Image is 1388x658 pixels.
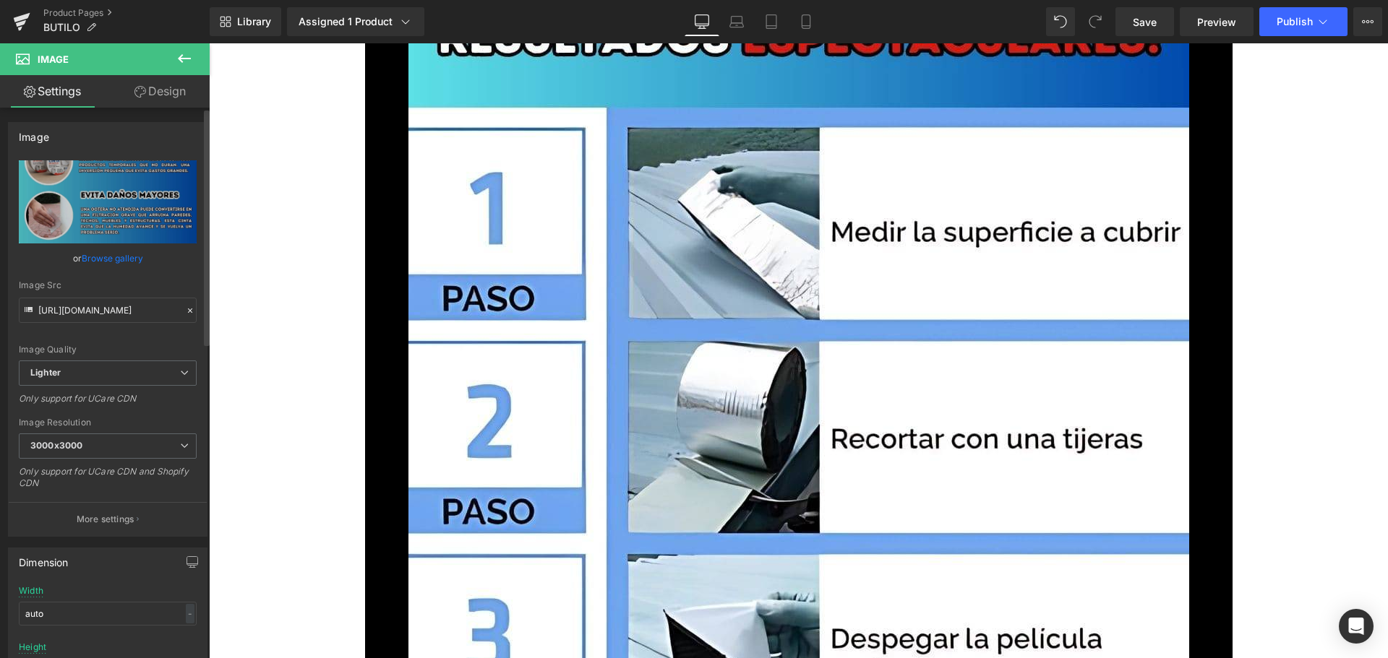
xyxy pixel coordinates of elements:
div: Height [19,642,46,652]
div: Dimension [19,548,69,568]
div: Image Src [19,280,197,290]
a: Browse gallery [82,246,143,271]
span: Preview [1197,14,1236,30]
div: Only support for UCare CDN [19,393,197,414]
span: Library [237,15,271,28]
a: Design [108,75,213,108]
div: Width [19,586,43,596]
span: BUTILO [43,22,80,33]
a: Desktop [685,7,719,36]
button: Publish [1259,7,1348,36]
div: Image Quality [19,345,197,355]
div: or [19,251,197,266]
p: More settings [77,513,134,526]
input: Link [19,298,197,323]
button: More [1353,7,1382,36]
span: Save [1133,14,1157,30]
a: Laptop [719,7,754,36]
a: New Library [210,7,281,36]
b: 3000x3000 [30,440,82,451]
span: Publish [1277,16,1313,27]
a: Mobile [789,7,823,36]
div: Image [19,123,49,143]
span: Image [38,53,69,65]
button: More settings [9,502,207,536]
button: Redo [1081,7,1110,36]
div: - [186,604,194,623]
div: Assigned 1 Product [299,14,413,29]
a: Product Pages [43,7,210,19]
div: Only support for UCare CDN and Shopify CDN [19,466,197,498]
input: auto [19,602,197,625]
b: Lighter [30,367,61,378]
a: Tablet [754,7,789,36]
a: Preview [1180,7,1254,36]
div: Image Resolution [19,417,197,428]
button: Undo [1046,7,1075,36]
div: Open Intercom Messenger [1339,609,1374,644]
